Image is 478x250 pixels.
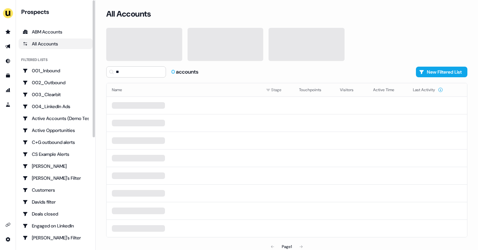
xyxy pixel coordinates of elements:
[106,9,151,19] h3: All Accounts
[19,113,93,124] a: Go to Active Accounts (Demo Test)
[23,40,89,47] div: All Accounts
[3,27,13,37] a: Go to prospects
[23,187,89,193] div: Customers
[19,149,93,159] a: Go to CS Example Alerts
[23,211,89,217] div: Deals closed
[3,41,13,52] a: Go to outbound experience
[266,87,288,93] div: Stage
[3,99,13,110] a: Go to experiments
[23,115,89,122] div: Active Accounts (Demo Test)
[282,243,292,250] div: Page 1
[3,85,13,95] a: Go to attribution
[413,84,443,96] button: Last Activity
[23,29,89,35] div: ABM Accounts
[23,91,89,98] div: 003_Clearbit
[171,68,176,75] span: 0
[19,173,93,183] a: Go to Charlotte's Filter
[23,163,89,169] div: [PERSON_NAME]
[171,68,199,76] div: accounts
[23,222,89,229] div: Engaged on LinkedIn
[373,84,402,96] button: Active Time
[19,27,93,37] a: ABM Accounts
[19,161,93,171] a: Go to Charlotte Stone
[3,70,13,81] a: Go to templates
[23,67,89,74] div: 001_Inbound
[19,89,93,100] a: Go to 003_Clearbit
[299,84,329,96] button: Touchpoints
[19,77,93,88] a: Go to 002_Outbound
[107,83,261,96] th: Name
[3,56,13,66] a: Go to Inbound
[3,219,13,230] a: Go to integrations
[416,67,467,77] button: New Filtered List
[23,127,89,134] div: Active Opportunities
[19,220,93,231] a: Go to Engaged on LinkedIn
[340,84,361,96] button: Visitors
[23,151,89,157] div: CS Example Alerts
[19,38,93,49] a: All accounts
[23,199,89,205] div: Davids filter
[19,209,93,219] a: Go to Deals closed
[19,232,93,243] a: Go to Geneviève's Filter
[23,103,89,110] div: 004_LinkedIn Ads
[19,125,93,136] a: Go to Active Opportunities
[21,57,47,63] div: Filtered lists
[23,175,89,181] div: [PERSON_NAME]'s Filter
[19,101,93,112] a: Go to 004_LinkedIn Ads
[19,137,93,148] a: Go to C+G outbound alerts
[21,8,93,16] div: Prospects
[19,185,93,195] a: Go to Customers
[3,234,13,245] a: Go to integrations
[23,234,89,241] div: [PERSON_NAME]'s Filter
[19,197,93,207] a: Go to Davids filter
[23,79,89,86] div: 002_Outbound
[19,65,93,76] a: Go to 001_Inbound
[23,139,89,146] div: C+G outbound alerts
